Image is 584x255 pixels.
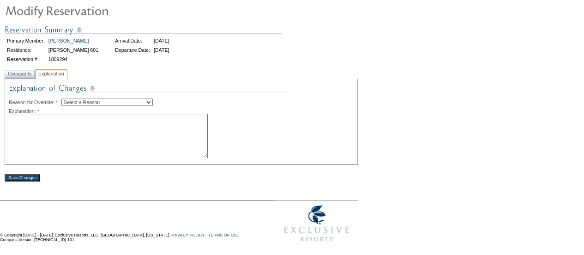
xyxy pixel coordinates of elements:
td: Residence: [6,46,46,54]
img: Exclusive Resorts [275,200,358,247]
span: Reason for Override: * [9,100,61,105]
td: Arrival Date: [114,37,151,45]
img: Explanation of Changes [9,82,286,99]
a: [PERSON_NAME] [48,38,89,44]
img: Reservation Summary [5,24,282,36]
td: [DATE] [152,46,171,54]
span: Explanation [36,69,66,79]
span: Occupants [6,69,33,79]
td: Departure Date: [114,46,151,54]
input: Save Changes [5,174,40,181]
a: TERMS OF USE [208,233,240,237]
td: [PERSON_NAME] 601 [47,46,100,54]
td: 1809294 [47,55,100,63]
a: PRIVACY POLICY [170,233,205,237]
img: Modify Reservation [5,1,189,19]
td: Primary Member: [6,37,46,45]
td: [DATE] [152,37,171,45]
td: Reservation #: [6,55,46,63]
div: Explanation: * [9,108,354,114]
